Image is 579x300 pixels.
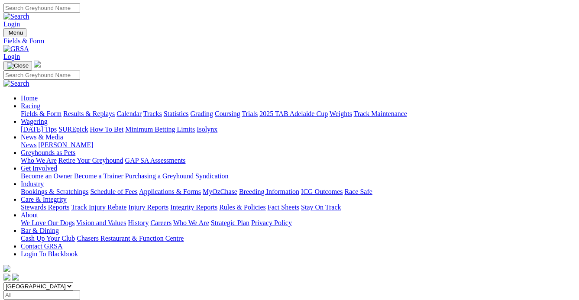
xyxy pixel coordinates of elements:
[3,45,29,53] img: GRSA
[21,211,38,219] a: About
[21,235,576,242] div: Bar & Dining
[3,290,80,300] input: Select date
[38,141,93,148] a: [PERSON_NAME]
[21,165,57,172] a: Get Involved
[330,110,352,117] a: Weights
[170,203,217,211] a: Integrity Reports
[3,20,20,28] a: Login
[58,126,88,133] a: SUREpick
[3,265,10,272] img: logo-grsa-white.png
[21,235,75,242] a: Cash Up Your Club
[125,172,194,180] a: Purchasing a Greyhound
[143,110,162,117] a: Tracks
[21,126,57,133] a: [DATE] Tips
[21,227,59,234] a: Bar & Dining
[21,133,63,141] a: News & Media
[125,157,186,164] a: GAP SA Assessments
[116,110,142,117] a: Calendar
[259,110,328,117] a: 2025 TAB Adelaide Cup
[21,172,576,180] div: Get Involved
[21,110,576,118] div: Racing
[21,102,40,110] a: Racing
[21,250,78,258] a: Login To Blackbook
[139,188,201,195] a: Applications & Forms
[9,29,23,36] span: Menu
[242,110,258,117] a: Trials
[251,219,292,226] a: Privacy Policy
[191,110,213,117] a: Grading
[3,53,20,60] a: Login
[197,126,217,133] a: Isolynx
[3,37,576,45] a: Fields & Form
[21,94,38,102] a: Home
[3,274,10,281] img: facebook.svg
[344,188,372,195] a: Race Safe
[21,242,62,250] a: Contact GRSA
[21,149,75,156] a: Greyhounds as Pets
[21,180,44,187] a: Industry
[76,219,126,226] a: Vision and Values
[150,219,171,226] a: Careers
[211,219,249,226] a: Strategic Plan
[21,188,576,196] div: Industry
[268,203,299,211] a: Fact Sheets
[164,110,189,117] a: Statistics
[128,203,168,211] a: Injury Reports
[354,110,407,117] a: Track Maintenance
[21,219,576,227] div: About
[215,110,240,117] a: Coursing
[195,172,228,180] a: Syndication
[3,71,80,80] input: Search
[21,126,576,133] div: Wagering
[77,235,184,242] a: Chasers Restaurant & Function Centre
[21,196,67,203] a: Care & Integrity
[90,126,124,133] a: How To Bet
[21,172,72,180] a: Become an Owner
[125,126,195,133] a: Minimum Betting Limits
[58,157,123,164] a: Retire Your Greyhound
[3,80,29,87] img: Search
[3,28,26,37] button: Toggle navigation
[63,110,115,117] a: Results & Replays
[219,203,266,211] a: Rules & Policies
[128,219,149,226] a: History
[3,3,80,13] input: Search
[21,188,88,195] a: Bookings & Scratchings
[71,203,126,211] a: Track Injury Rebate
[173,219,209,226] a: Who We Are
[21,157,57,164] a: Who We Are
[301,188,343,195] a: ICG Outcomes
[74,172,123,180] a: Become a Trainer
[203,188,237,195] a: MyOzChase
[90,188,137,195] a: Schedule of Fees
[301,203,341,211] a: Stay On Track
[21,157,576,165] div: Greyhounds as Pets
[21,141,576,149] div: News & Media
[21,203,69,211] a: Stewards Reports
[3,61,32,71] button: Toggle navigation
[239,188,299,195] a: Breeding Information
[21,118,48,125] a: Wagering
[7,62,29,69] img: Close
[21,110,61,117] a: Fields & Form
[21,219,74,226] a: We Love Our Dogs
[3,13,29,20] img: Search
[12,274,19,281] img: twitter.svg
[34,61,41,68] img: logo-grsa-white.png
[21,141,36,148] a: News
[21,203,576,211] div: Care & Integrity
